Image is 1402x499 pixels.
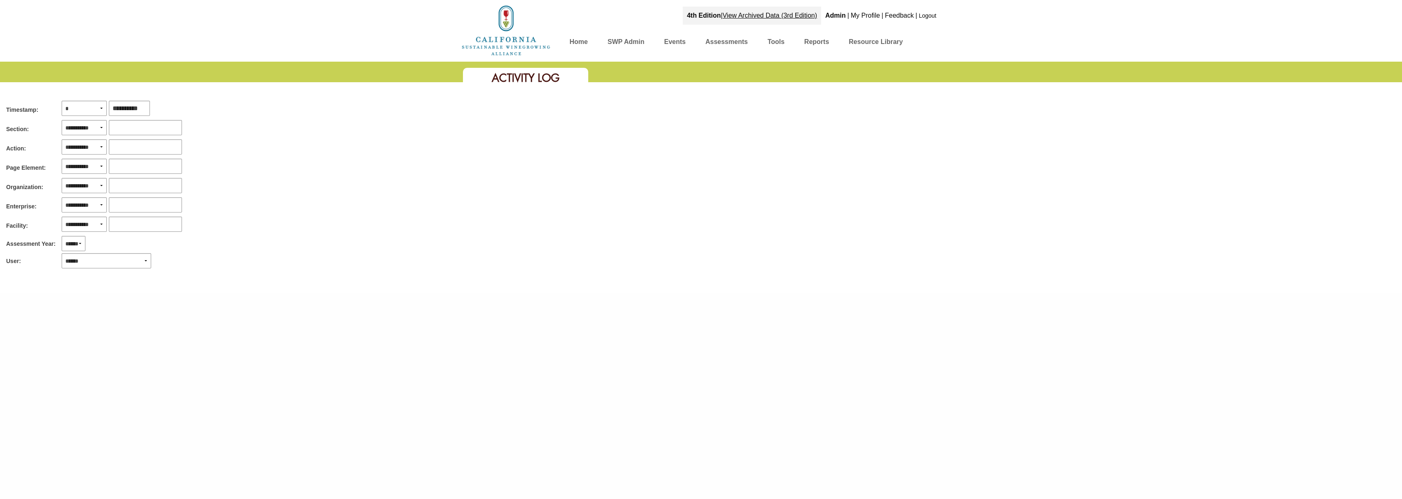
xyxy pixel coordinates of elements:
a: Logout [919,12,937,19]
span: Section: [6,125,29,134]
span: User: [6,257,21,266]
strong: 4th Edition [687,12,721,19]
span: Activity Log [492,71,559,85]
div: | [847,7,850,25]
a: View Archived Data (3rd Edition) [723,12,817,19]
span: Action: [6,144,26,153]
a: Resource Library [849,36,903,51]
span: Page Element: [6,164,46,172]
div: | [881,7,884,25]
a: Tools [767,36,784,51]
span: Organization: [6,183,43,192]
a: SWP Admin [608,36,645,51]
a: Home [461,26,551,33]
span: Assessment Year: [6,240,55,248]
a: Assessments [705,36,748,51]
a: Events [664,36,686,51]
img: logo_cswa2x.png [461,4,551,57]
a: Reports [804,36,829,51]
b: Admin [825,12,846,19]
span: Facility: [6,222,28,230]
div: | [683,7,821,25]
span: Enterprise: [6,202,37,211]
div: | [915,7,918,25]
span: Timestamp: [6,106,38,114]
a: Feedback [885,12,914,19]
a: My Profile [851,12,880,19]
a: Home [570,36,588,51]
